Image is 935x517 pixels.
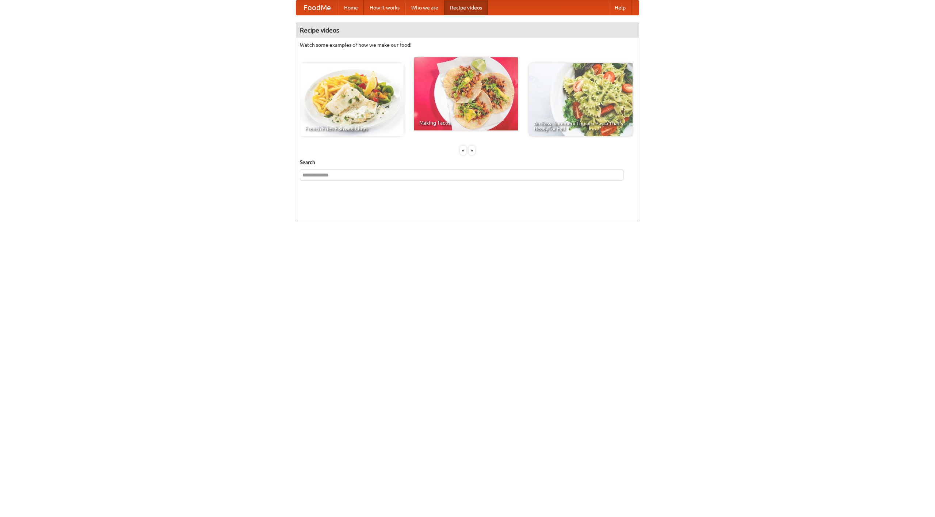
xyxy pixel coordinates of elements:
[405,0,444,15] a: Who we are
[300,159,635,166] h5: Search
[338,0,364,15] a: Home
[529,63,633,136] a: An Easy, Summery Tomato Pasta That's Ready for Fall
[296,23,639,38] h4: Recipe videos
[469,146,475,155] div: »
[419,120,513,125] span: Making Tacos
[414,57,518,130] a: Making Tacos
[534,121,627,131] span: An Easy, Summery Tomato Pasta That's Ready for Fall
[305,126,398,131] span: French Fries Fish and Chips
[460,146,466,155] div: «
[444,0,488,15] a: Recipe videos
[609,0,631,15] a: Help
[300,41,635,49] p: Watch some examples of how we make our food!
[300,63,404,136] a: French Fries Fish and Chips
[364,0,405,15] a: How it works
[296,0,338,15] a: FoodMe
